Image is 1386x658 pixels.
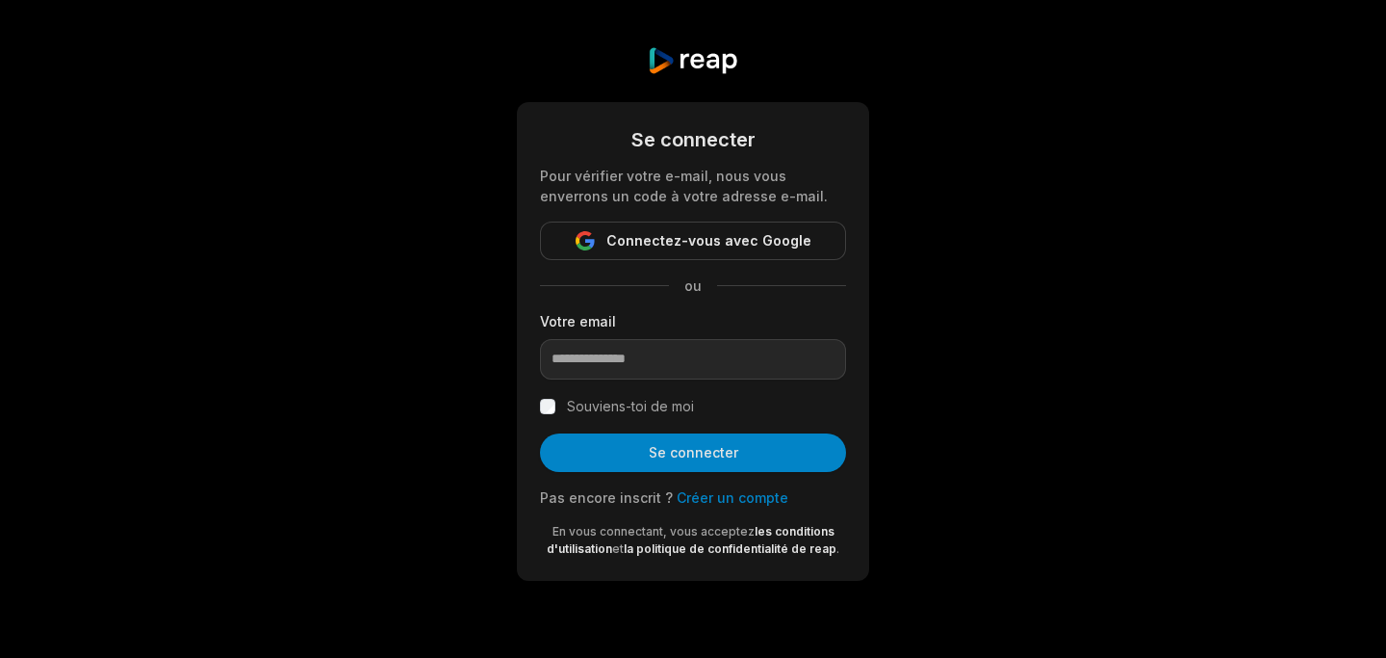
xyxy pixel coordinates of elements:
img: recueillir [647,46,738,75]
button: Connectez-vous avec Google [540,222,846,260]
font: Connectez-vous avec Google [606,232,811,249]
font: et [612,541,624,556]
button: Se connecter [540,434,846,472]
font: . [836,541,839,556]
a: la politique de confidentialité de reap [624,541,836,556]
font: Souviens-toi de moi [567,398,694,414]
a: Créer un compte [677,489,788,506]
font: Se connecter [631,128,756,151]
font: Se connecter [649,444,738,461]
a: les conditions d'utilisation [547,524,834,556]
font: En vous connectant, vous acceptez [552,524,755,539]
font: Votre email [540,313,616,329]
font: Pas encore inscrit ? [540,489,673,506]
font: Pour vérifier votre e-mail, nous vous enverrons un code à votre adresse e-mail. [540,168,828,204]
font: ou [684,277,702,294]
